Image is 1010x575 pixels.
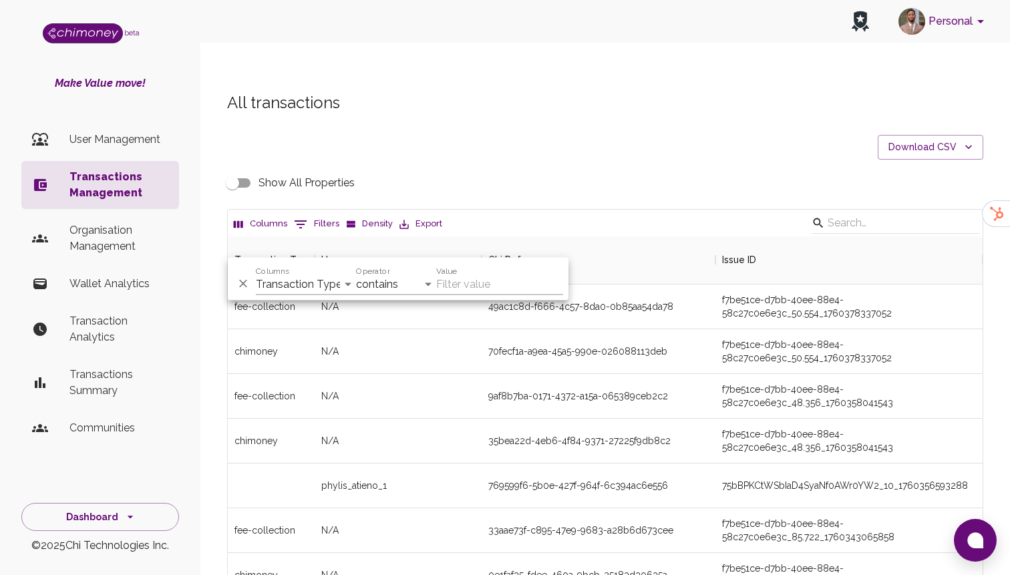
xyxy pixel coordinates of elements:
[396,214,446,234] button: Export
[228,419,315,463] div: chimoney
[482,236,715,284] div: Chi Ref
[291,214,343,235] button: Show filters
[343,214,396,234] button: Density
[488,434,671,447] div: 35bea22d-4eb6-4f84-9371-27225f9db8c2
[898,8,925,35] img: avatar
[228,284,315,329] div: fee-collection
[488,479,668,492] div: 769599f6-5b0e-427f-964f-6c394ac6e556
[228,236,315,284] div: Transaction Type
[69,367,168,399] p: Transactions Summary
[315,236,482,284] div: Username
[321,524,339,537] span: N/A
[69,132,168,148] p: User Management
[488,524,673,537] div: 33aae73f-c895-47e9-9683-a28b6d673cee
[722,236,756,284] div: Issue ID
[722,517,976,544] div: f7be51ce-d7bb-40ee-88e4-58c27c0e6e3c_85.722_1760343065858
[722,427,976,454] div: f7be51ce-d7bb-40ee-88e4-58c27c0e6e3c_48.356_1760358041543
[436,265,457,276] label: Value
[228,329,315,374] div: chimoney
[321,300,339,313] span: N/A
[234,236,313,284] div: Transaction Type
[321,479,387,492] span: phylis_atieno_1
[321,389,339,403] span: N/A
[893,4,994,39] button: account of current user
[878,135,983,160] button: Download CSV
[488,300,673,313] div: 49ac1c8d-f666-4c57-8da0-0b85aa54da78
[227,92,983,114] h5: All transactions
[715,236,983,284] div: Issue ID
[436,274,563,295] input: Filter value
[124,29,140,37] span: beta
[69,222,168,254] p: Organisation Management
[722,338,976,365] div: f7be51ce-d7bb-40ee-88e4-58c27c0e6e3c_50.554_1760378337052
[321,434,339,447] span: N/A
[69,313,168,345] p: Transaction Analytics
[488,345,667,358] div: 70fecf1a-a9ea-45a5-990e-026088113deb
[69,420,168,436] p: Communities
[21,503,179,532] button: Dashboard
[356,265,389,276] label: Operator
[228,374,315,419] div: fee-collection
[230,214,291,234] button: Select columns
[228,508,315,553] div: fee-collection
[722,383,976,409] div: f7be51ce-d7bb-40ee-88e4-58c27c0e6e3c_48.356_1760358041543
[321,345,339,358] span: N/A
[259,175,355,191] span: Show All Properties
[233,274,253,294] button: Delete
[256,265,289,276] label: Columns
[69,169,168,201] p: Transactions Management
[812,212,980,236] div: Search
[488,389,668,403] div: 9af8b7ba-0171-4372-a15a-065389ceb2c2
[321,236,367,284] div: Username
[43,23,123,43] img: Logo
[954,519,997,562] button: Open chat window
[722,293,976,320] div: f7be51ce-d7bb-40ee-88e4-58c27c0e6e3c_50.554_1760378337052
[828,212,960,234] input: Search…
[69,276,168,292] p: Wallet Analytics
[488,236,521,284] div: Chi Ref
[722,479,968,492] div: 75bBPKCtWSbIaD4SyaNf0AWr0YW2_10_1760356593288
